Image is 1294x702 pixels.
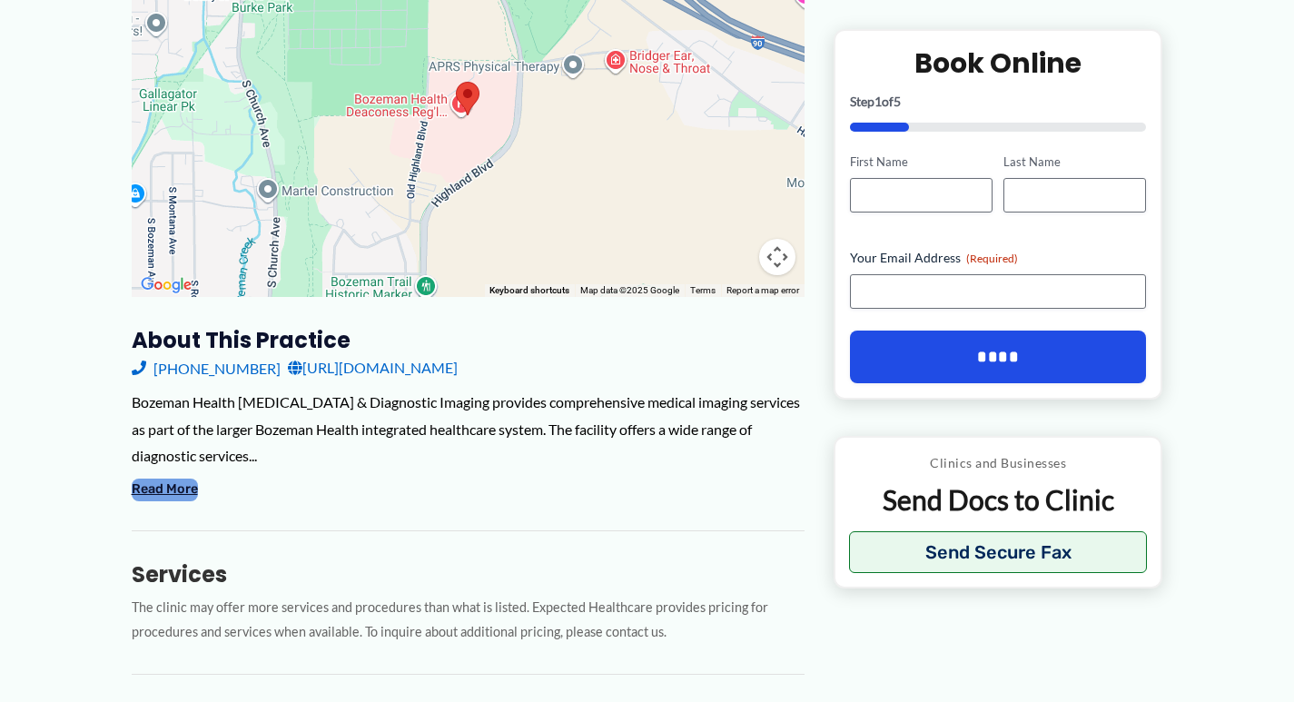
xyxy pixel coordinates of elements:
button: Send Secure Fax [849,531,1148,573]
img: Google [136,273,196,297]
a: Terms [690,285,716,295]
div: Bozeman Health [MEDICAL_DATA] & Diagnostic Imaging provides comprehensive medical imaging service... [132,389,805,470]
a: [PHONE_NUMBER] [132,354,281,381]
button: Keyboard shortcuts [489,284,569,297]
p: Clinics and Businesses [849,451,1148,475]
button: Map camera controls [759,239,795,275]
label: First Name [850,153,993,171]
h3: About this practice [132,326,805,354]
p: Step of [850,95,1147,108]
a: [URL][DOMAIN_NAME] [288,354,458,381]
p: The clinic may offer more services and procedures than what is listed. Expected Healthcare provid... [132,596,805,645]
span: (Required) [966,252,1018,265]
span: 1 [874,94,882,109]
label: Last Name [1003,153,1146,171]
span: Map data ©2025 Google [580,285,679,295]
button: Read More [132,479,198,500]
p: Send Docs to Clinic [849,482,1148,518]
h3: Services [132,560,805,588]
h2: Book Online [850,45,1147,81]
span: 5 [894,94,901,109]
label: Your Email Address [850,249,1147,267]
a: Report a map error [726,285,799,295]
a: Open this area in Google Maps (opens a new window) [136,273,196,297]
